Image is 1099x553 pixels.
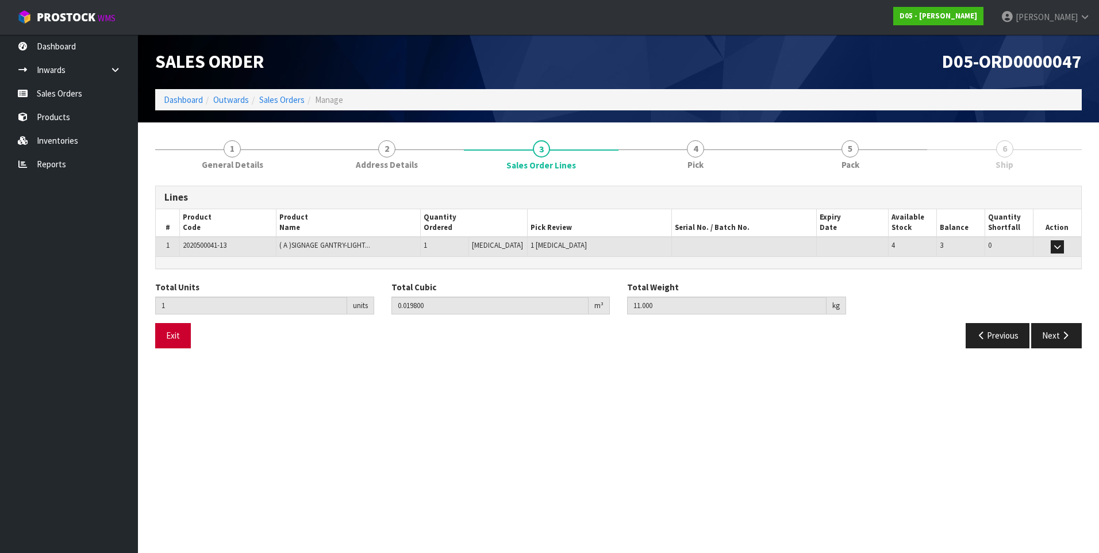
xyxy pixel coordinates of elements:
div: kg [827,297,846,315]
button: Previous [966,323,1030,348]
th: Expiry Date [816,209,889,237]
th: Product Name [276,209,420,237]
th: # [156,209,180,237]
th: Pick Review [527,209,671,237]
input: Total Units [155,297,347,314]
span: General Details [202,159,263,171]
span: ( A )SIGNAGE GANTRY-LIGHT... [279,240,370,250]
div: m³ [589,297,610,315]
span: 3 [940,240,943,250]
small: WMS [98,13,116,24]
span: [MEDICAL_DATA] [472,240,523,250]
div: units [347,297,374,315]
th: Available Stock [889,209,937,237]
span: 3 [533,140,550,158]
a: Dashboard [164,94,203,105]
a: Sales Orders [259,94,305,105]
span: Pick [687,159,704,171]
span: Sales Order Lines [506,159,576,171]
span: Sales Order Lines [155,177,1082,356]
span: ProStock [37,10,95,25]
span: 1 [MEDICAL_DATA] [531,240,587,250]
label: Total Units [155,281,199,293]
span: [PERSON_NAME] [1016,11,1078,22]
span: 2 [378,140,395,158]
span: Ship [996,159,1013,171]
label: Total Weight [627,281,679,293]
strong: D05 - [PERSON_NAME] [900,11,977,21]
span: Manage [315,94,343,105]
span: Address Details [356,159,418,171]
label: Total Cubic [391,281,436,293]
input: Total Cubic [391,297,589,314]
span: Sales Order [155,50,264,73]
span: 0 [988,240,992,250]
th: Balance [937,209,985,237]
span: 1 [424,240,427,250]
span: 1 [166,240,170,250]
span: 1 [224,140,241,158]
span: 4 [687,140,704,158]
th: Product Code [180,209,276,237]
th: Action [1033,209,1081,237]
button: Next [1031,323,1082,348]
input: Total Weight [627,297,827,314]
h3: Lines [164,192,1073,203]
button: Exit [155,323,191,348]
span: 2020500041-13 [183,240,226,250]
span: 5 [841,140,859,158]
span: Pack [841,159,859,171]
span: 4 [892,240,895,250]
th: Serial No. / Batch No. [672,209,816,237]
th: Quantity Ordered [421,209,527,237]
span: 6 [996,140,1013,158]
span: D05-ORD0000047 [942,50,1082,73]
th: Quantity Shortfall [985,209,1033,237]
img: cube-alt.png [17,10,32,24]
a: Outwards [213,94,249,105]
